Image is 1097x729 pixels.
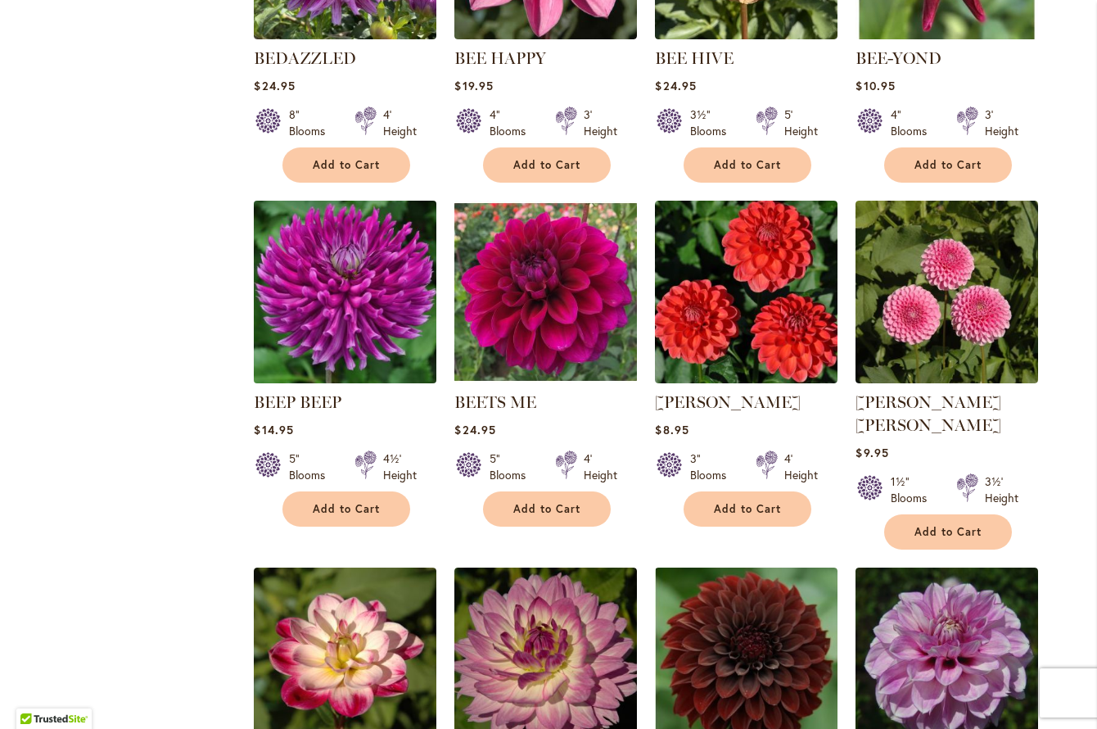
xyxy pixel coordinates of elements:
div: 4½' Height [383,451,417,483]
button: Add to Cart [483,491,611,527]
div: 4' Height [784,451,818,483]
button: Add to Cart [884,147,1012,183]
a: BETTY ANNE [855,371,1038,387]
img: BETTY ANNE [855,201,1038,383]
span: Add to Cart [513,502,580,516]
button: Add to Cart [282,491,410,527]
span: $8.95 [655,422,688,437]
div: 5" Blooms [490,451,535,483]
div: 3½" Blooms [690,106,736,139]
a: BEEP BEEP [254,392,341,412]
div: 1½" Blooms [891,473,937,506]
a: BEDAZZLED [254,48,356,68]
div: 4' Height [383,106,417,139]
button: Add to Cart [684,491,811,527]
span: Add to Cart [714,158,781,172]
a: BEETS ME [454,371,637,387]
a: BEE-YOND [855,48,941,68]
span: Add to Cart [313,502,380,516]
span: Add to Cart [313,158,380,172]
button: Add to Cart [884,514,1012,550]
span: $10.95 [855,78,895,93]
button: Add to Cart [282,147,410,183]
span: $24.95 [655,78,696,93]
div: 3" Blooms [690,451,736,483]
div: 5' Height [784,106,818,139]
div: 4' Height [584,451,617,483]
span: $14.95 [254,422,293,437]
div: 3' Height [584,106,617,139]
div: 4" Blooms [891,106,937,139]
button: Add to Cart [483,147,611,183]
img: BEETS ME [454,201,637,383]
div: 3' Height [985,106,1018,139]
img: BENJAMIN MATTHEW [655,201,837,383]
div: 4" Blooms [490,106,535,139]
div: 3½' Height [985,473,1018,506]
span: $24.95 [254,78,295,93]
div: 5" Blooms [289,451,335,483]
span: Add to Cart [914,158,982,172]
span: $9.95 [855,445,888,460]
a: BEE HAPPY [454,27,637,43]
a: BEE HAPPY [454,48,546,68]
iframe: Launch Accessibility Center [12,671,58,717]
a: BEE HIVE [655,27,837,43]
div: 8" Blooms [289,106,335,139]
a: BEEP BEEP [254,371,436,387]
span: $24.95 [454,422,495,437]
button: Add to Cart [684,147,811,183]
a: BEE HIVE [655,48,734,68]
img: BEEP BEEP [250,197,441,388]
span: Add to Cart [513,158,580,172]
span: Add to Cart [714,502,781,516]
span: $19.95 [454,78,493,93]
a: BENJAMIN MATTHEW [655,371,837,387]
a: BEETS ME [454,392,536,412]
a: BEE-YOND [855,27,1038,43]
a: [PERSON_NAME] [655,392,801,412]
a: [PERSON_NAME] [PERSON_NAME] [855,392,1001,435]
span: Add to Cart [914,525,982,539]
a: Bedazzled [254,27,436,43]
